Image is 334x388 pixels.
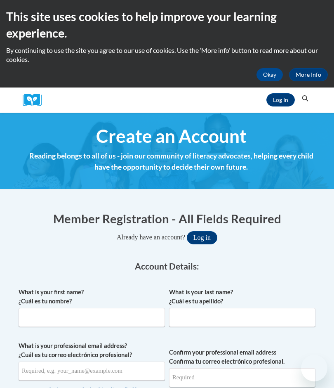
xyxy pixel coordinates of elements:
[19,362,165,381] input: Metadata input
[187,231,217,244] button: Log in
[299,94,311,104] button: Search
[19,341,165,360] label: What is your professional email address? ¿Cuál es tu correo electrónico profesional?
[6,46,328,64] p: By continuing to use the site you agree to our use of cookies. Use the ‘More info’ button to read...
[169,308,315,327] input: Metadata input
[23,94,47,106] img: Logo brand
[301,355,327,381] iframe: Botón para iniciar la ventana de mensajería
[266,93,295,106] a: Log In
[23,94,47,106] a: Cox Campus
[6,8,328,42] h2: This site uses cookies to help improve your learning experience.
[19,210,315,227] h1: Member Registration - All Fields Required
[169,348,315,366] label: Confirm your professional email address Confirma tu correo electrónico profesional.
[169,368,315,387] input: Required
[256,68,283,81] button: Okay
[23,151,320,173] h4: Reading belongs to all of us - join our community of literacy advocates, helping every child have...
[289,68,328,81] a: More Info
[117,234,185,241] span: Already have an account?
[96,125,247,147] span: Create an Account
[19,288,165,306] label: What is your first name? ¿Cuál es tu nombre?
[135,261,199,271] span: Account Details:
[169,288,315,306] label: What is your last name? ¿Cuál es tu apellido?
[19,308,165,327] input: Metadata input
